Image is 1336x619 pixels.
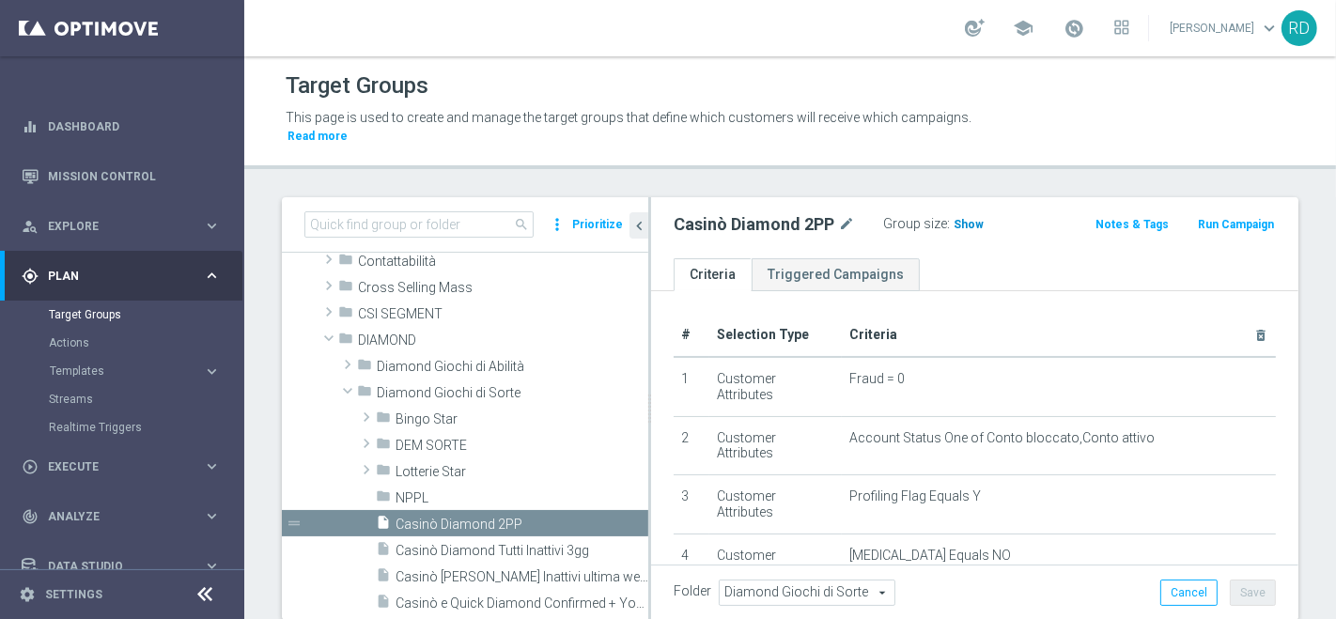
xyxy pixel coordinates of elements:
[947,216,950,232] label: :
[1282,10,1317,46] div: RD
[48,101,221,151] a: Dashboard
[1259,18,1280,39] span: keyboard_arrow_down
[849,371,905,387] span: Fraud = 0
[338,252,353,273] i: folder
[203,363,221,380] i: keyboard_arrow_right
[358,254,648,270] span: Contattabilit&#xE0;
[48,151,221,201] a: Mission Control
[50,365,203,377] div: Templates
[396,490,648,506] span: NPPL
[674,416,709,475] td: 2
[49,307,195,322] a: Target Groups
[21,219,222,234] button: person_search Explore keyboard_arrow_right
[357,383,372,405] i: folder
[883,216,947,232] label: Group size
[674,258,752,291] a: Criteria
[548,211,567,238] i: more_vert
[709,475,842,534] td: Customer Attributes
[376,567,391,589] i: insert_drive_file
[396,543,648,559] span: Casin&#xF2; Diamond Tutti Inattivi 3gg
[203,557,221,575] i: keyboard_arrow_right
[709,416,842,475] td: Customer Attributes
[49,392,195,407] a: Streams
[357,357,372,379] i: folder
[22,508,203,525] div: Analyze
[45,589,102,600] a: Settings
[630,217,648,235] i: chevron_left
[358,333,648,348] span: DIAMOND
[286,110,971,125] span: This page is used to create and manage the target groups that define which customers will receive...
[49,420,195,435] a: Realtime Triggers
[49,329,242,357] div: Actions
[709,314,842,357] th: Selection Type
[1160,580,1218,606] button: Cancel
[22,101,221,151] div: Dashboard
[21,119,222,134] button: equalizer Dashboard
[1196,214,1276,235] button: Run Campaign
[377,359,648,375] span: Diamond Giochi di Abilit&#xE0;
[21,559,222,574] button: Data Studio keyboard_arrow_right
[1094,214,1171,235] button: Notes & Tags
[396,438,648,454] span: DEM SORTE
[21,509,222,524] button: track_changes Analyze keyboard_arrow_right
[396,411,648,427] span: Bingo Star
[1253,328,1268,343] i: delete_forever
[49,364,222,379] button: Templates keyboard_arrow_right
[48,461,203,472] span: Execute
[21,269,222,284] button: gps_fixed Plan keyboard_arrow_right
[376,488,391,510] i: folder
[376,594,391,615] i: insert_drive_file
[514,217,529,232] span: search
[752,258,920,291] a: Triggered Campaigns
[22,508,39,525] i: track_changes
[569,212,626,238] button: Prioritize
[1168,14,1282,42] a: [PERSON_NAME]keyboard_arrow_down
[674,213,834,236] h2: Casinò Diamond 2PP
[1013,18,1033,39] span: school
[849,548,1011,564] span: [MEDICAL_DATA] Equals NO
[203,267,221,285] i: keyboard_arrow_right
[50,365,184,377] span: Templates
[849,327,897,342] span: Criteria
[49,385,242,413] div: Streams
[22,268,203,285] div: Plan
[629,212,648,239] button: chevron_left
[286,72,428,100] h1: Target Groups
[954,218,984,231] span: Show
[22,268,39,285] i: gps_fixed
[338,331,353,352] i: folder
[674,583,711,599] label: Folder
[396,464,648,480] span: Lotterie Star
[709,534,842,593] td: Customer Attributes
[674,357,709,416] td: 1
[376,436,391,457] i: folder
[21,459,222,474] div: play_circle_outline Execute keyboard_arrow_right
[849,430,1155,446] span: Account Status One of Conto bloccato,Conto attivo
[22,218,39,235] i: person_search
[674,475,709,534] td: 3
[849,488,981,504] span: Profiling Flag Equals Y
[22,558,203,575] div: Data Studio
[674,534,709,593] td: 4
[49,335,195,350] a: Actions
[709,357,842,416] td: Customer Attributes
[203,217,221,235] i: keyboard_arrow_right
[396,596,648,611] span: Casin&#xF2; e Quick Diamond Confirmed &#x2B; Young&#x2B; Exiting
[286,126,350,147] button: Read more
[376,541,391,563] i: insert_drive_file
[338,278,353,300] i: folder
[22,458,39,475] i: play_circle_outline
[838,213,855,236] i: mode_edit
[48,511,203,522] span: Analyze
[376,462,391,484] i: folder
[22,458,203,475] div: Execute
[22,151,221,201] div: Mission Control
[49,413,242,441] div: Realtime Triggers
[1230,580,1276,606] button: Save
[22,218,203,235] div: Explore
